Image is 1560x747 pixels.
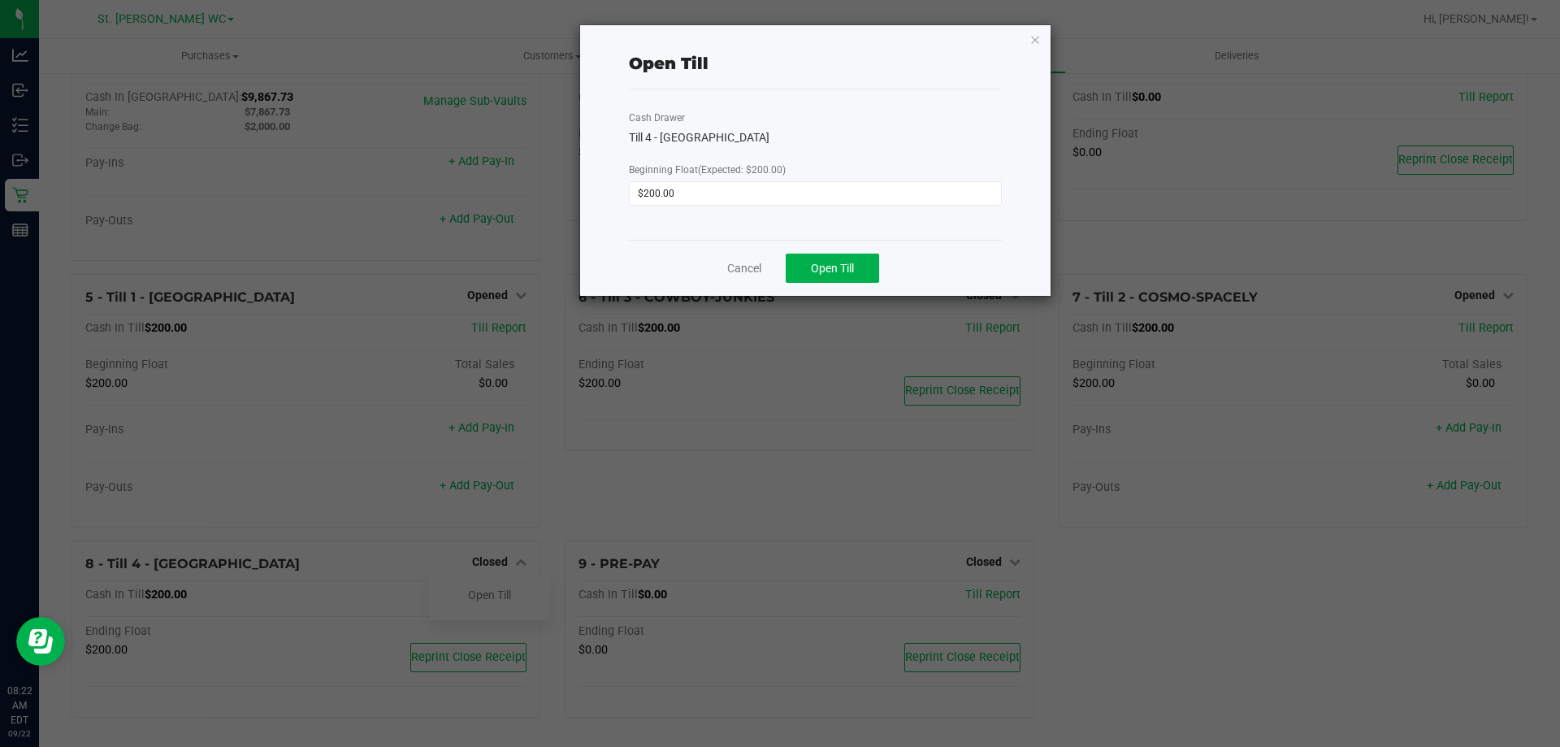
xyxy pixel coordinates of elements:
[629,111,685,125] label: Cash Drawer
[727,260,761,277] a: Cancel
[16,617,65,666] iframe: Resource center
[698,164,786,176] span: (Expected: $200.00)
[629,129,1002,146] div: Till 4 - [GEOGRAPHIC_DATA]
[786,254,879,283] button: Open Till
[811,262,854,275] span: Open Till
[629,51,708,76] div: Open Till
[629,164,786,176] span: Beginning Float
